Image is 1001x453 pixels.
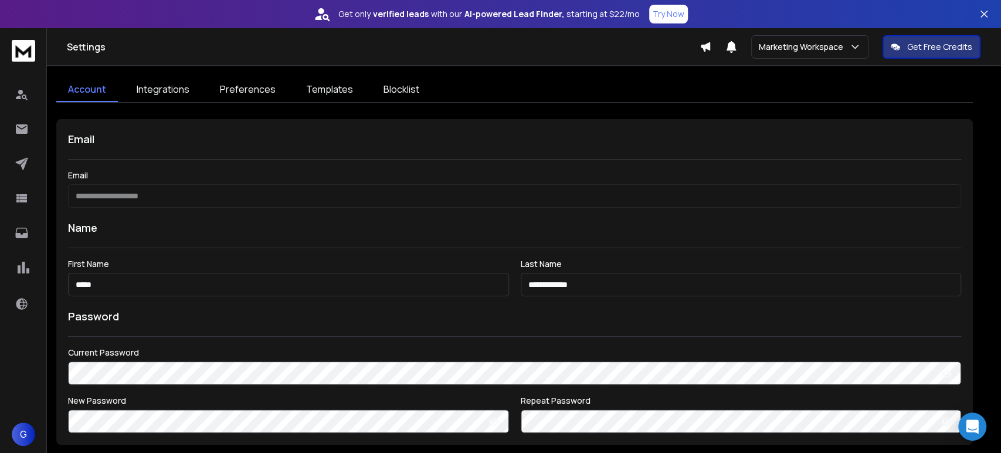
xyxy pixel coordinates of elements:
a: Integrations [125,77,201,102]
a: Blocklist [372,77,431,102]
button: G [12,422,35,446]
label: Repeat Password [521,397,962,405]
h1: Name [68,219,961,236]
label: New Password [68,397,509,405]
label: Last Name [521,260,962,268]
h1: Password [68,308,119,324]
label: Current Password [68,349,961,357]
div: Open Intercom Messenger [958,413,986,441]
button: Get Free Credits [883,35,980,59]
h1: Email [68,131,961,147]
a: Preferences [208,77,287,102]
p: Get only with our starting at $22/mo [338,8,640,20]
a: Account [56,77,118,102]
label: First Name [68,260,509,268]
p: Marketing Workspace [759,41,848,53]
strong: verified leads [373,8,429,20]
p: Try Now [653,8,684,20]
h1: Settings [67,40,700,54]
button: Try Now [649,5,688,23]
a: Templates [294,77,365,102]
img: logo [12,40,35,62]
p: Get Free Credits [907,41,972,53]
strong: AI-powered Lead Finder, [464,8,564,20]
label: Email [68,171,961,180]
